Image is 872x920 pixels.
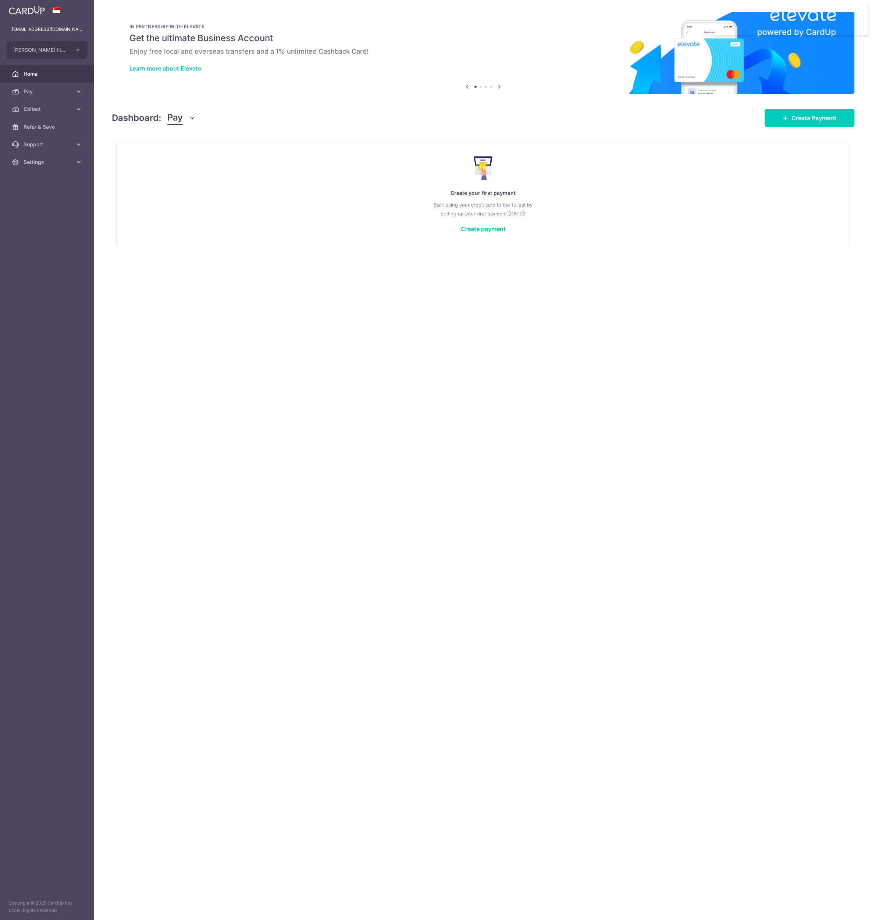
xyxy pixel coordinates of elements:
span: [PERSON_NAME] HAW SURVEYORS PTE. LTD. [13,46,68,54]
h4: Dashboard: [112,111,161,125]
span: Support [24,141,72,148]
img: Renovation banner [112,12,854,94]
span: Refer & Save [24,123,72,130]
p: Start using your credit card to the fullest by setting up your first payment [DATE]! [131,200,835,218]
p: [EMAIL_ADDRESS][DOMAIN_NAME] [12,26,82,33]
span: Home [24,70,72,78]
a: Learn more about Elevate [129,65,201,72]
img: Make Payment [474,156,492,180]
span: Pay [167,111,183,125]
button: [PERSON_NAME] HAW SURVEYORS PTE. LTD. [7,41,88,59]
span: Settings [24,158,72,166]
img: CardUp [9,6,45,15]
span: Collect [24,105,72,113]
span: Create Payment [791,114,836,122]
button: Pay [167,111,196,125]
span: Pay [24,88,72,95]
p: IN PARTNERSHIP WITH ELEVATE [129,24,837,29]
p: Create your first payment [131,189,835,197]
h5: Get the ultimate Business Account [129,32,837,44]
a: Create Payment [765,109,854,127]
h6: Enjoy free local and overseas transfers and a 1% unlimited Cashback Card! [129,47,837,56]
a: Create payment [461,225,506,233]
